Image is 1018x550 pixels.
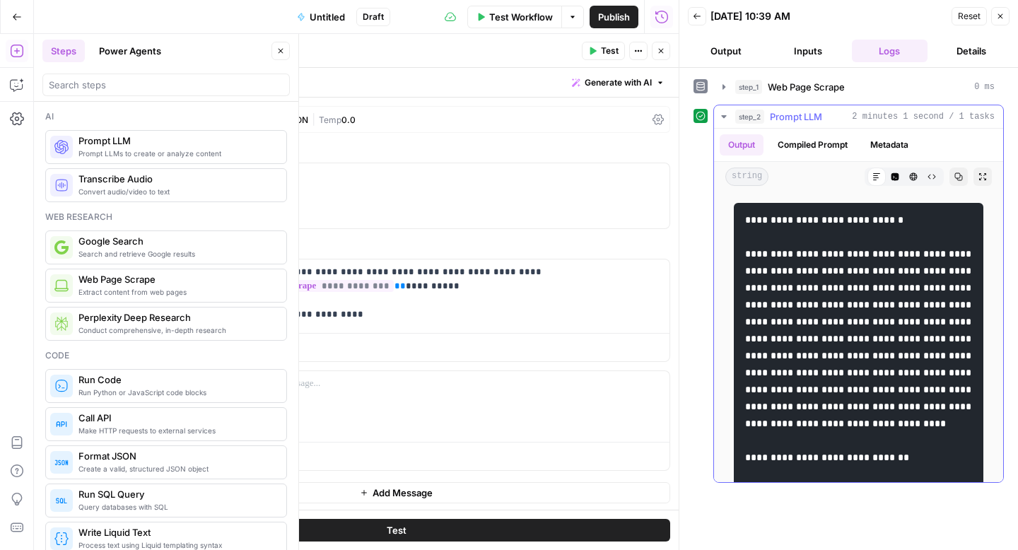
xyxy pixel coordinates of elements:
[489,10,553,24] span: Test Workflow
[363,11,384,23] span: Draft
[714,129,1003,482] div: 2 minutes 1 second / 1 tasks
[78,310,275,324] span: Perplexity Deep Research
[78,324,275,336] span: Conduct comprehensive, in-depth research
[585,76,652,89] span: Generate with AI
[122,144,670,158] label: System Prompt
[78,425,275,436] span: Make HTTP requests to external services
[862,134,917,156] button: Metadata
[78,449,275,463] span: Format JSON
[387,523,406,537] span: Test
[122,482,670,503] button: Add Message
[78,234,275,248] span: Google Search
[601,45,619,57] span: Test
[770,110,822,124] span: Prompt LLM
[78,248,275,259] span: Search and retrieve Google results
[735,110,764,124] span: step_2
[714,76,1003,98] button: 0 ms
[688,40,764,62] button: Output
[122,240,670,254] label: Chat
[90,40,170,62] button: Power Agents
[78,272,275,286] span: Web Page Scrape
[78,172,275,186] span: Transcribe Audio
[78,501,275,513] span: Query databases with SQL
[78,373,275,387] span: Run Code
[78,411,275,425] span: Call API
[288,6,353,28] button: Untitled
[310,10,345,24] span: Untitled
[78,286,275,298] span: Extract content from web pages
[78,487,275,501] span: Run SQL Query
[770,40,846,62] button: Inputs
[78,148,275,159] span: Prompt LLMs to create or analyze content
[122,519,670,542] button: Test
[319,115,341,125] span: Temp
[933,40,1010,62] button: Details
[78,463,275,474] span: Create a valid, structured JSON object
[852,40,928,62] button: Logs
[78,134,275,148] span: Prompt LLM
[714,105,1003,128] button: 2 minutes 1 second / 1 tasks
[566,74,670,92] button: Generate with AI
[341,115,356,125] span: 0.0
[582,42,625,60] button: Test
[590,6,638,28] button: Publish
[78,186,275,197] span: Convert audio/video to text
[78,387,275,398] span: Run Python or JavaScript code blocks
[373,486,433,500] span: Add Message
[114,68,679,97] div: Write your prompt
[952,7,987,25] button: Reset
[769,134,856,156] button: Compiled Prompt
[45,110,287,123] div: Ai
[45,349,287,362] div: Code
[720,134,763,156] button: Output
[958,10,981,23] span: Reset
[852,110,995,123] span: 2 minutes 1 second / 1 tasks
[78,525,275,539] span: Write Liquid Text
[45,211,287,223] div: Web research
[974,81,995,93] span: 0 ms
[725,168,768,186] span: string
[467,6,561,28] button: Test Workflow
[42,40,85,62] button: Steps
[768,80,845,94] span: Web Page Scrape
[735,80,762,94] span: step_1
[49,78,283,92] input: Search steps
[598,10,630,24] span: Publish
[308,112,319,126] span: |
